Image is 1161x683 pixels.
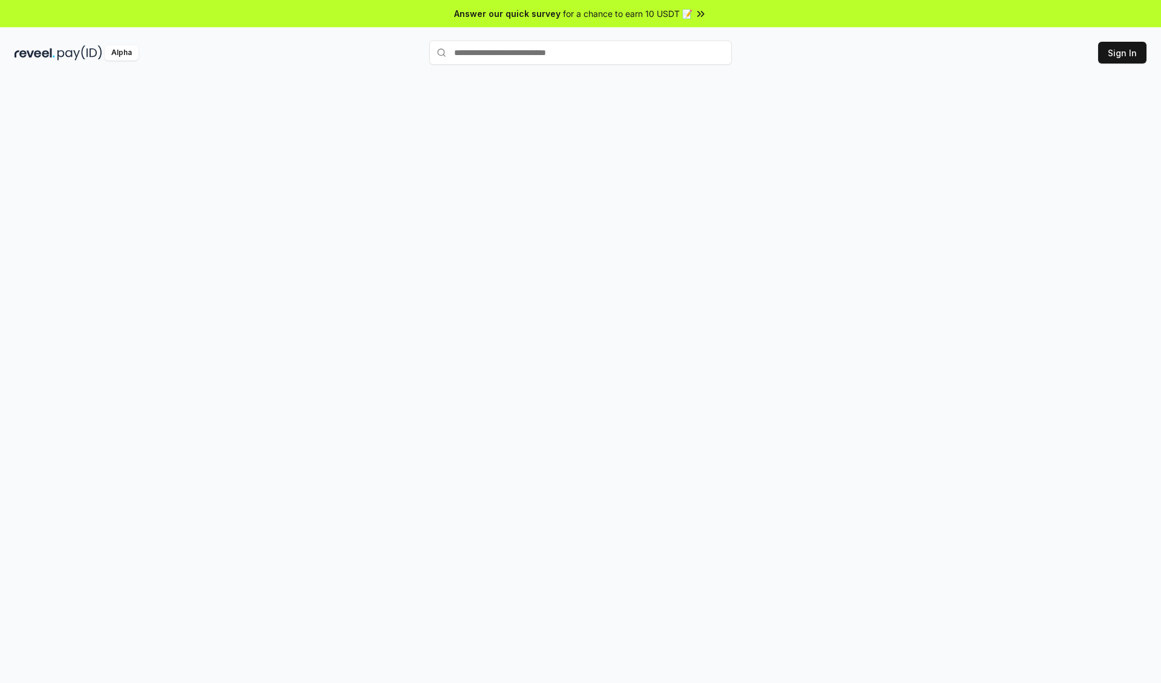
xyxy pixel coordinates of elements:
img: reveel_dark [15,45,55,60]
button: Sign In [1098,42,1146,64]
img: pay_id [57,45,102,60]
span: Answer our quick survey [454,7,561,20]
span: for a chance to earn 10 USDT 📝 [563,7,692,20]
div: Alpha [105,45,138,60]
